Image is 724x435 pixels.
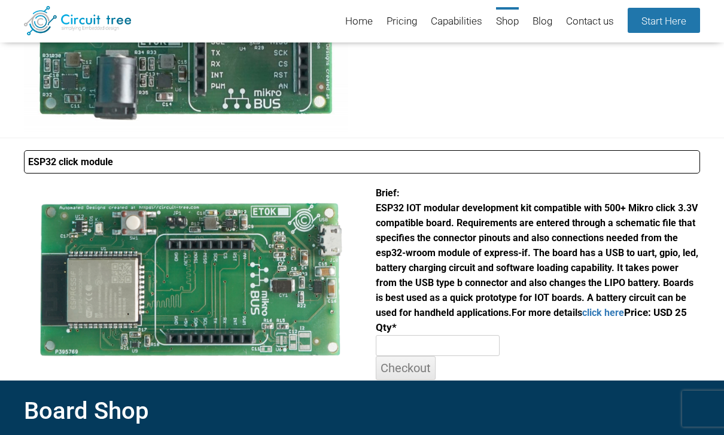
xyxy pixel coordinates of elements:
[496,7,519,36] a: Shop
[376,185,700,380] div: Price: USD 25 Qty
[628,8,700,33] a: Start Here
[674,387,712,423] iframe: chat widget
[582,307,624,318] a: click here
[387,7,417,36] a: Pricing
[24,391,700,432] h2: Board Shop
[345,7,373,36] a: Home
[376,356,436,379] input: Checkout
[431,7,482,36] a: Capabilities
[24,150,700,174] summary: ESP32 click module
[24,6,131,35] img: Circuit Tree
[566,7,614,36] a: Contact us
[533,7,552,36] a: Blog
[376,187,698,318] span: Brief: ESP32 IOT modular development kit compatible with 500+ Mikro click 3.3V compatible board. ...
[512,307,624,318] span: For more details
